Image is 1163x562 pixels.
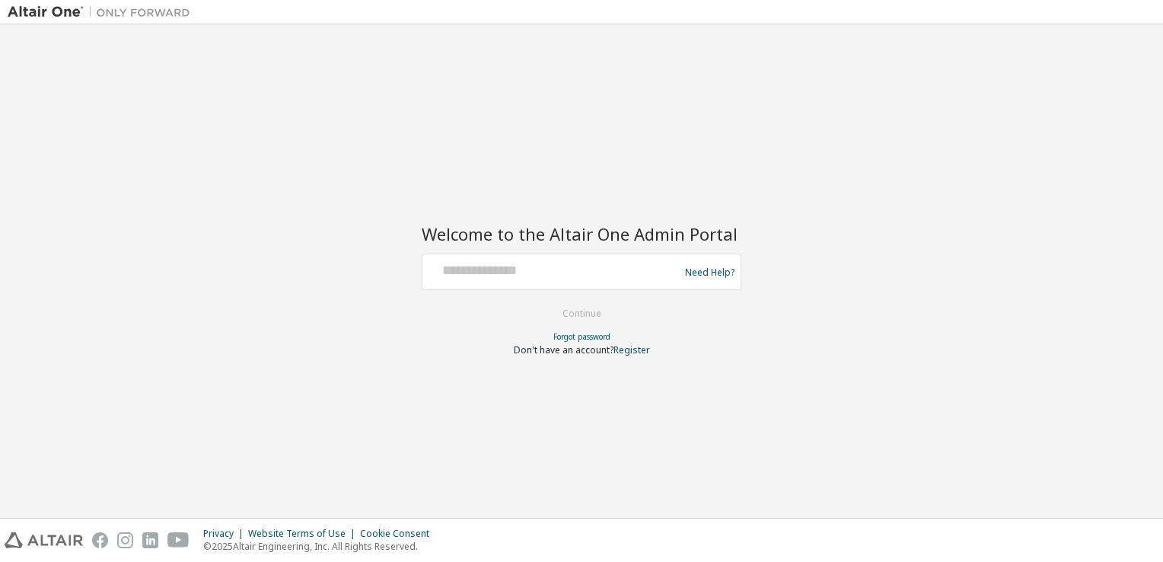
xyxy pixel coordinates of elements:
div: Privacy [203,528,248,540]
img: youtube.svg [167,532,190,548]
div: Website Terms of Use [248,528,360,540]
span: Don't have an account? [514,343,613,356]
img: altair_logo.svg [5,532,83,548]
img: Altair One [8,5,198,20]
p: © 2025 Altair Engineering, Inc. All Rights Reserved. [203,540,438,553]
img: facebook.svg [92,532,108,548]
img: linkedin.svg [142,532,158,548]
h2: Welcome to the Altair One Admin Portal [422,223,741,244]
a: Register [613,343,650,356]
img: instagram.svg [117,532,133,548]
div: Cookie Consent [360,528,438,540]
a: Forgot password [553,331,610,342]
